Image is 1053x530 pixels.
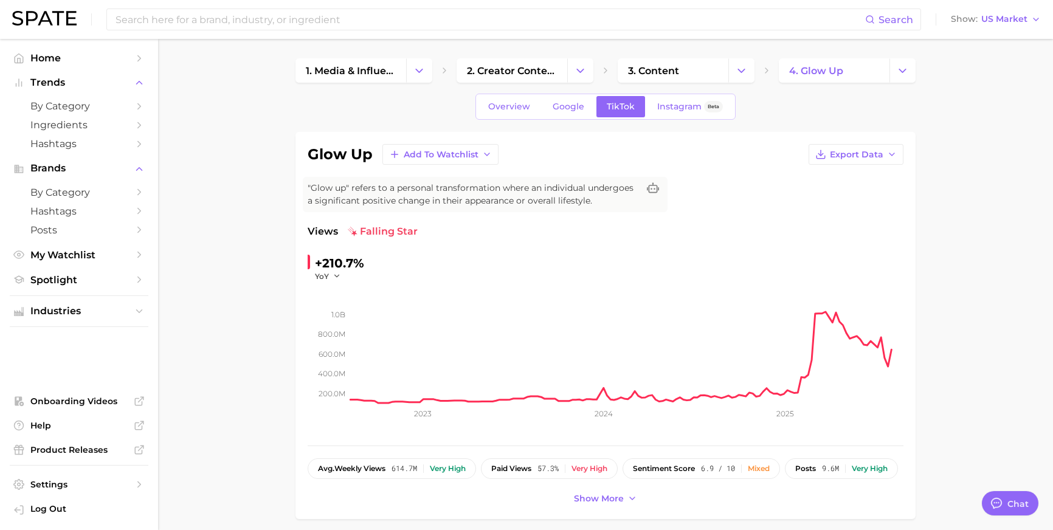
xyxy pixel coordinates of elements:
[30,187,128,198] span: by Category
[406,58,432,83] button: Change Category
[10,416,148,435] a: Help
[776,409,794,418] tspan: 2025
[879,14,913,26] span: Search
[633,464,695,473] span: sentiment score
[10,159,148,177] button: Brands
[348,224,418,239] span: falling star
[308,182,638,207] span: "Glow up" refers to a personal transformation where an individual undergoes a significant positiv...
[348,227,357,236] img: falling star
[795,464,816,473] span: posts
[481,458,618,479] button: paid views57.3%Very high
[10,302,148,320] button: Industries
[595,409,613,418] tspan: 2024
[30,100,128,112] span: by Category
[10,202,148,221] a: Hashtags
[571,490,640,507] button: Show more
[382,144,499,165] button: Add to Watchlist
[30,420,128,431] span: Help
[10,221,148,239] a: Posts
[607,102,635,112] span: TikTok
[478,96,540,117] a: Overview
[392,464,417,473] span: 614.7m
[10,183,148,202] a: by Category
[30,224,128,236] span: Posts
[779,58,889,83] a: 4. glow up
[10,74,148,92] button: Trends
[822,464,839,473] span: 9.6m
[785,458,898,479] button: posts9.6mVery high
[488,102,530,112] span: Overview
[951,16,978,22] span: Show
[30,52,128,64] span: Home
[295,58,406,83] a: 1. media & influencers
[10,115,148,134] a: Ingredients
[567,58,593,83] button: Change Category
[852,464,888,473] div: Very high
[30,396,128,407] span: Onboarding Videos
[331,310,345,319] tspan: 1.0b
[30,249,128,261] span: My Watchlist
[981,16,1027,22] span: US Market
[30,306,128,317] span: Industries
[318,369,345,378] tspan: 400.0m
[571,464,607,473] div: Very high
[491,464,531,473] span: paid views
[30,77,128,88] span: Trends
[748,464,770,473] div: Mixed
[30,138,128,150] span: Hashtags
[10,441,148,459] a: Product Releases
[318,464,334,473] abbr: average
[618,58,728,83] a: 3. content
[647,96,733,117] a: InstagramBeta
[10,500,148,520] a: Log out. Currently logged in with e-mail doyeon@spate.nyc.
[306,65,396,77] span: 1. media & influencers
[809,144,903,165] button: Export Data
[542,96,595,117] a: Google
[657,102,702,112] span: Instagram
[10,270,148,289] a: Spotlight
[10,246,148,264] a: My Watchlist
[830,150,883,160] span: Export Data
[414,409,432,418] tspan: 2023
[308,458,476,479] button: avg.weekly views614.7mVery high
[30,163,128,174] span: Brands
[623,458,780,479] button: sentiment score6.9 / 10Mixed
[318,329,345,339] tspan: 800.0m
[10,97,148,115] a: by Category
[315,253,364,273] div: +210.7%
[315,271,329,281] span: YoY
[30,479,128,490] span: Settings
[596,96,645,117] a: TikTok
[308,224,338,239] span: Views
[114,9,865,30] input: Search here for a brand, industry, or ingredient
[30,119,128,131] span: Ingredients
[708,102,719,112] span: Beta
[10,475,148,494] a: Settings
[12,11,77,26] img: SPATE
[30,444,128,455] span: Product Releases
[628,65,679,77] span: 3. content
[404,150,478,160] span: Add to Watchlist
[889,58,916,83] button: Change Category
[315,271,341,281] button: YoY
[467,65,557,77] span: 2. creator content
[457,58,567,83] a: 2. creator content
[319,349,345,359] tspan: 600.0m
[553,102,584,112] span: Google
[701,464,735,473] span: 6.9 / 10
[10,49,148,67] a: Home
[30,274,128,286] span: Spotlight
[318,464,385,473] span: weekly views
[10,134,148,153] a: Hashtags
[319,389,345,398] tspan: 200.0m
[10,392,148,410] a: Onboarding Videos
[430,464,466,473] div: Very high
[30,205,128,217] span: Hashtags
[789,65,843,77] span: 4. glow up
[537,464,559,473] span: 57.3%
[948,12,1044,27] button: ShowUS Market
[308,147,373,162] h1: glow up
[30,503,139,514] span: Log Out
[728,58,754,83] button: Change Category
[574,494,624,504] span: Show more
